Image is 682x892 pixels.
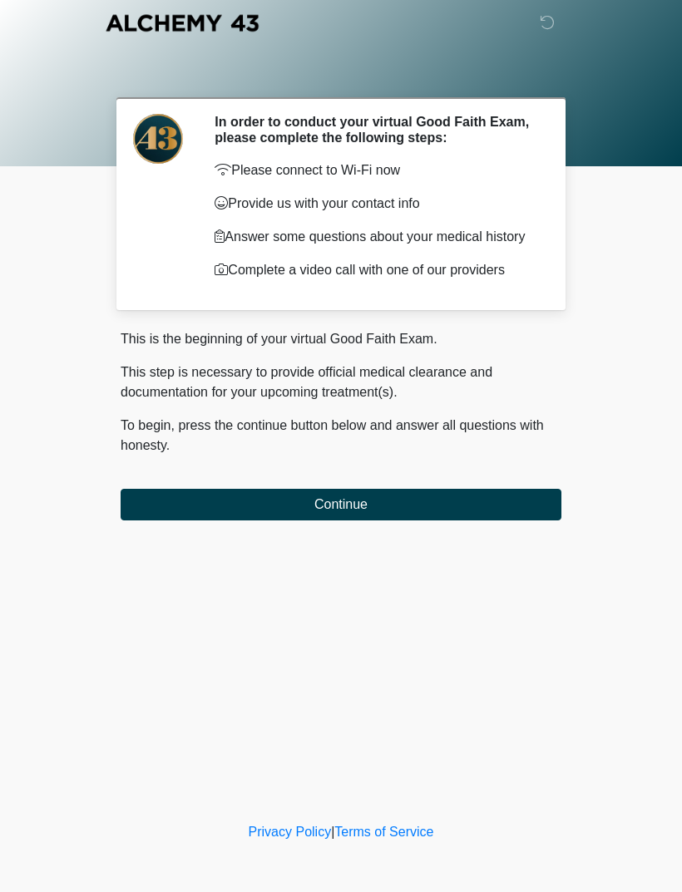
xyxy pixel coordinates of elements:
[215,114,536,145] h2: In order to conduct your virtual Good Faith Exam, please complete the following steps:
[215,194,536,214] p: Provide us with your contact info
[249,825,332,839] a: Privacy Policy
[334,825,433,839] a: Terms of Service
[108,60,574,91] h1: ‎ ‎ ‎ ‎
[215,260,536,280] p: Complete a video call with one of our providers
[215,227,536,247] p: Answer some questions about your medical history
[121,416,561,456] p: To begin, press the continue button below and answer all questions with honesty.
[331,825,334,839] a: |
[215,160,536,180] p: Please connect to Wi-Fi now
[121,329,561,349] p: This is the beginning of your virtual Good Faith Exam.
[121,362,561,402] p: This step is necessary to provide official medical clearance and documentation for your upcoming ...
[121,489,561,520] button: Continue
[133,114,183,164] img: Agent Avatar
[104,12,260,33] img: Alchemy 43 Logo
